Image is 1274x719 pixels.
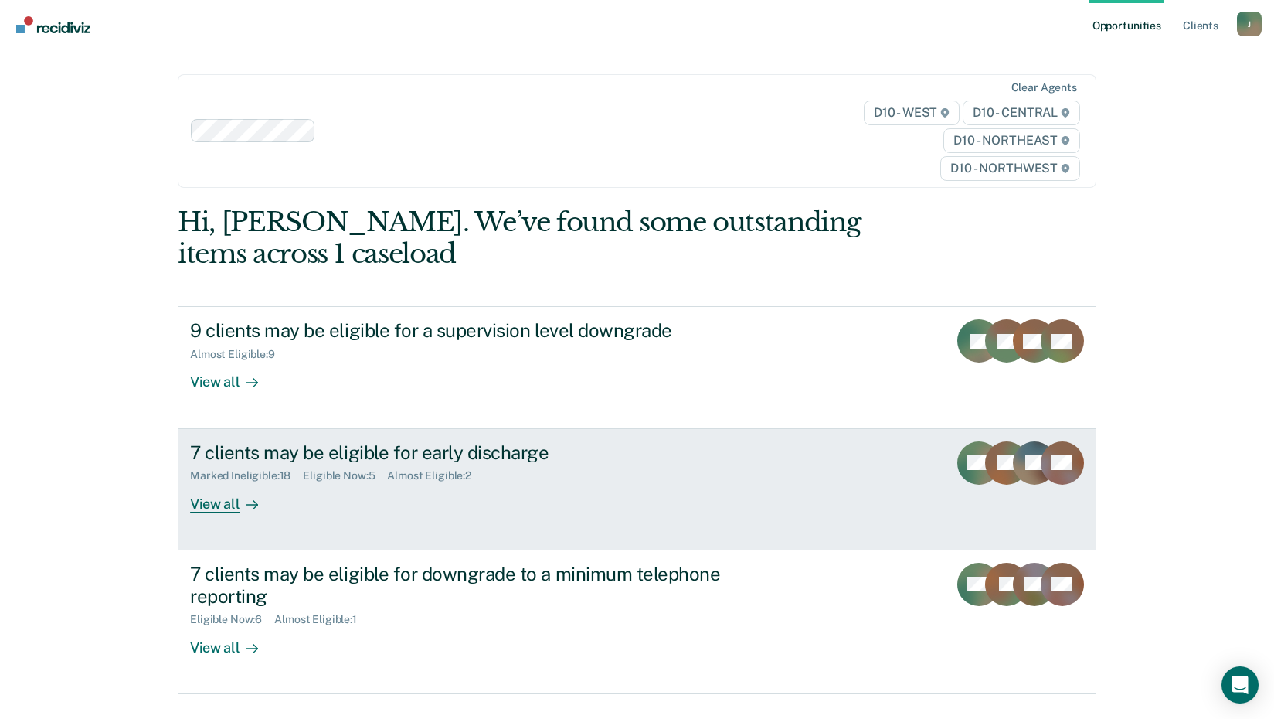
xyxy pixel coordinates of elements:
[190,348,287,361] div: Almost Eligible : 9
[1221,666,1259,704] div: Open Intercom Messenger
[190,563,732,608] div: 7 clients may be eligible for downgrade to a minimum telephone reporting
[190,613,274,626] div: Eligible Now : 6
[190,441,732,464] div: 7 clients may be eligible for early discharge
[190,319,732,342] div: 9 clients may be eligible for a supervision level downgrade
[178,429,1096,550] a: 7 clients may be eligible for early dischargeMarked Ineligible:18Eligible Now:5Almost Eligible:2V...
[1237,12,1262,36] button: Profile dropdown button
[16,16,90,33] img: Recidiviz
[940,156,1079,181] span: D10 - NORTHWEST
[190,361,277,391] div: View all
[1011,81,1077,94] div: Clear agents
[864,101,960,125] span: D10 - WEST
[178,306,1096,428] a: 9 clients may be eligible for a supervision level downgradeAlmost Eligible:9View all
[1237,12,1262,36] div: J
[190,469,303,482] div: Marked Ineligible : 18
[943,128,1079,153] span: D10 - NORTHEAST
[274,613,369,626] div: Almost Eligible : 1
[190,626,277,656] div: View all
[303,469,387,482] div: Eligible Now : 5
[387,469,484,482] div: Almost Eligible : 2
[190,482,277,513] div: View all
[178,550,1096,694] a: 7 clients may be eligible for downgrade to a minimum telephone reportingEligible Now:6Almost Elig...
[963,101,1080,125] span: D10 - CENTRAL
[178,206,912,270] div: Hi, [PERSON_NAME]. We’ve found some outstanding items across 1 caseload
